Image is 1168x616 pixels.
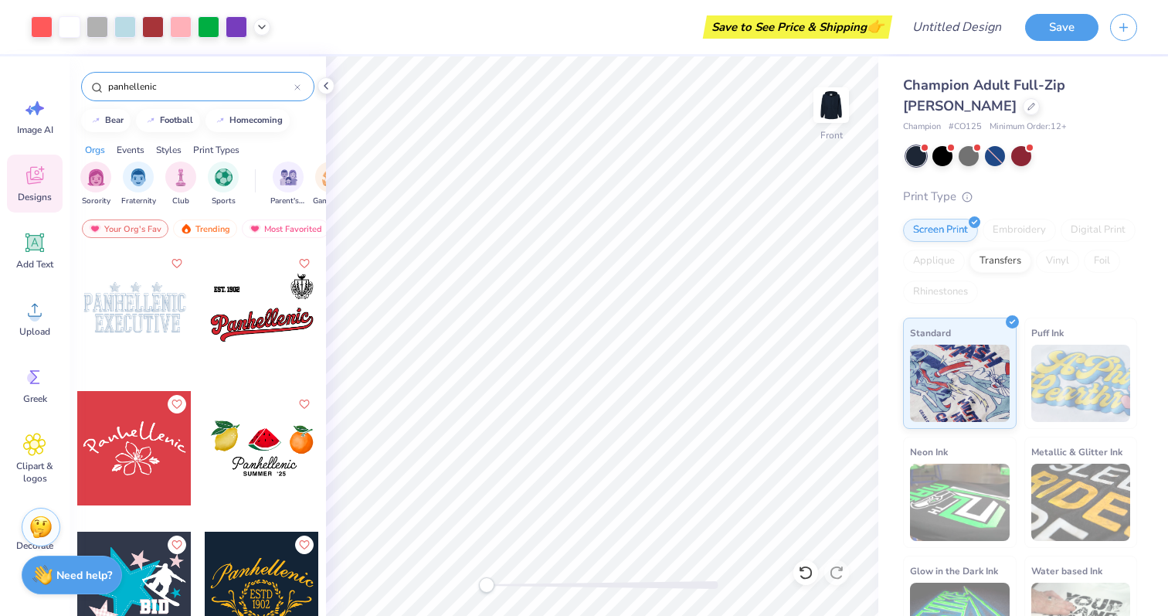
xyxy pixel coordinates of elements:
button: Like [295,536,314,554]
div: Rhinestones [903,281,978,304]
span: Clipart & logos [9,460,60,485]
button: filter button [121,162,156,207]
div: homecoming [229,116,283,124]
div: Styles [156,143,182,157]
div: Digital Print [1061,219,1136,242]
img: Front [816,90,847,121]
button: homecoming [205,109,290,132]
div: Transfers [969,250,1031,273]
input: Try "Alpha" [107,79,294,94]
img: Sports Image [215,168,233,186]
span: Metallic & Glitter Ink [1031,444,1122,460]
span: Decorate [16,539,53,552]
img: Parent's Weekend Image [280,168,297,186]
button: bear [81,109,131,132]
span: Sports [212,196,236,207]
img: Neon Ink [910,464,1010,541]
span: Game Day [313,196,348,207]
button: Like [295,395,314,414]
div: bear [105,116,124,124]
button: filter button [165,162,196,207]
div: Front [820,128,843,142]
span: Champion [903,121,941,134]
div: Trending [173,220,237,238]
span: Standard [910,325,951,341]
button: filter button [313,162,348,207]
button: football [136,109,200,132]
div: Your Org's Fav [82,220,168,238]
span: Image AI [17,124,53,136]
img: Puff Ink [1031,345,1131,422]
div: Screen Print [903,219,978,242]
img: Fraternity Image [130,168,147,186]
span: Glow in the Dark Ink [910,563,998,579]
button: Like [168,254,186,273]
span: Puff Ink [1031,325,1064,341]
img: Game Day Image [322,168,340,186]
div: filter for Parent's Weekend [270,162,306,207]
img: most_fav.gif [89,223,101,234]
span: Greek [23,393,47,405]
div: filter for Sorority [80,162,111,207]
button: Like [295,254,314,273]
span: Minimum Order: 12 + [990,121,1067,134]
div: Embroidery [983,219,1056,242]
span: Champion Adult Full-Zip [PERSON_NAME] [903,76,1065,115]
button: Like [168,536,186,554]
button: filter button [208,162,239,207]
button: filter button [270,162,306,207]
div: Events [117,143,144,157]
div: Vinyl [1036,250,1079,273]
button: filter button [80,162,111,207]
img: Metallic & Glitter Ink [1031,464,1131,541]
button: Save [1025,14,1098,41]
div: Foil [1084,250,1120,273]
span: # CO125 [949,121,982,134]
img: trending.gif [180,223,192,234]
img: most_fav.gif [249,223,261,234]
button: Like [168,395,186,414]
div: football [160,116,193,124]
img: trend_line.gif [144,116,157,125]
img: Club Image [172,168,189,186]
img: trend_line.gif [214,116,226,125]
div: Most Favorited [242,220,329,238]
div: filter for Fraternity [121,162,156,207]
span: Add Text [16,258,53,271]
div: Print Types [193,143,239,157]
span: 👉 [867,17,884,36]
span: Sorority [82,196,110,207]
span: Neon Ink [910,444,948,460]
span: Club [172,196,189,207]
div: Accessibility label [479,577,494,593]
div: Applique [903,250,965,273]
img: trend_line.gif [90,116,102,125]
div: Print Type [903,188,1137,206]
div: filter for Sports [208,162,239,207]
img: Sorority Image [87,168,105,186]
div: filter for Game Day [313,162,348,207]
div: filter for Club [165,162,196,207]
strong: Need help? [56,568,112,583]
span: Water based Ink [1031,563,1102,579]
input: Untitled Design [900,12,1014,43]
span: Upload [19,325,50,338]
span: Parent's Weekend [270,196,306,207]
img: Standard [910,345,1010,422]
div: Save to See Price & Shipping [707,15,888,39]
span: Fraternity [121,196,156,207]
div: Orgs [85,143,105,157]
span: Designs [18,191,52,203]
